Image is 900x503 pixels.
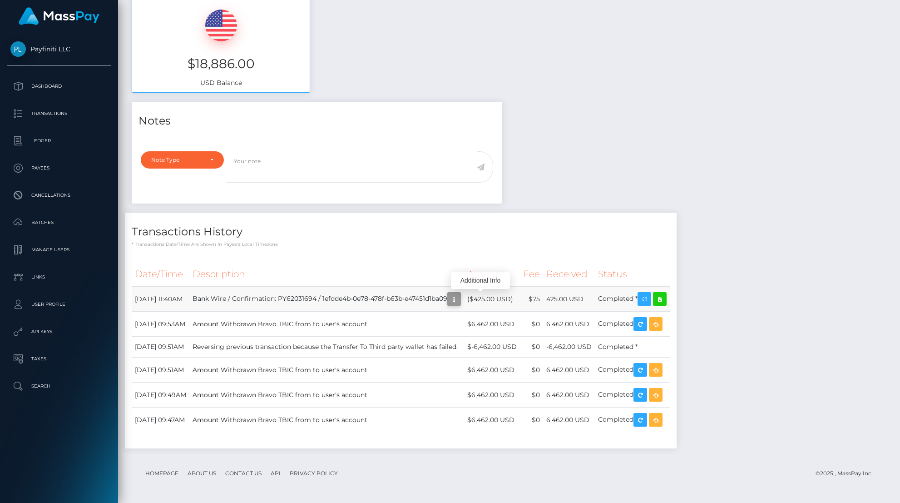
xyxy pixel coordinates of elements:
td: Completed [595,358,670,383]
p: Payees [10,161,108,175]
p: Search [10,379,108,393]
p: * Transactions date/time are shown in payee's local timezone [132,241,670,248]
td: 6,462.00 USD [543,358,595,383]
p: Manage Users [10,243,108,257]
td: Amount Withdrawn Bravo TBIC from to user's account [189,408,464,433]
td: Amount Withdrawn Bravo TBIC from to user's account [189,383,464,408]
td: Amount Withdrawn Bravo TBIC from to user's account [189,312,464,337]
a: Manage Users [7,239,111,261]
div: Additional Info [451,272,510,289]
td: Amount Withdrawn Bravo TBIC from to user's account [189,358,464,383]
a: Payees [7,157,111,179]
td: $0 [520,408,543,433]
p: Dashboard [10,80,108,93]
span: Payfiniti LLC [7,45,111,53]
td: Completed [595,383,670,408]
td: [DATE] 09:51AM [132,337,189,358]
td: $6,462.00 USD [464,408,520,433]
h3: $18,886.00 [139,55,303,73]
button: Note Type [141,151,224,169]
a: Batches [7,211,111,234]
td: [DATE] 11:40AM [132,287,189,312]
td: -6,462.00 USD [543,337,595,358]
th: Status [595,262,670,287]
td: $0 [520,358,543,383]
a: API Keys [7,320,111,343]
p: Links [10,270,108,284]
p: Ledger [10,134,108,148]
p: Batches [10,216,108,229]
td: Completed [595,408,670,433]
a: Contact Us [222,466,265,480]
td: Completed * [595,287,670,312]
a: About Us [184,466,220,480]
p: Cancellations [10,189,108,202]
td: $6,462.00 USD [464,358,520,383]
td: $0 [520,383,543,408]
p: User Profile [10,298,108,311]
a: Ledger [7,129,111,152]
td: [DATE] 09:47AM [132,408,189,433]
a: User Profile [7,293,111,316]
td: Completed [595,312,670,337]
div: Note Type [151,156,203,164]
td: $6,462.00 USD [464,383,520,408]
td: Bank Wire / Confirmation: PY62031694 / 1efdde4b-0e78-478f-b63b-e47451d1ba09 [189,287,464,312]
td: [DATE] 09:53AM [132,312,189,337]
td: $0 [520,312,543,337]
a: Transactions [7,102,111,125]
td: 6,462.00 USD [543,312,595,337]
a: Cancellations [7,184,111,207]
a: Links [7,266,111,289]
td: [DATE] 09:49AM [132,383,189,408]
a: Privacy Policy [286,466,341,480]
td: 6,462.00 USD [543,408,595,433]
p: Taxes [10,352,108,366]
td: [DATE] 09:51AM [132,358,189,383]
th: Fee [520,262,543,287]
h4: Transactions History [132,224,670,240]
p: Transactions [10,107,108,120]
img: Payfiniti LLC [10,41,26,57]
a: Taxes [7,348,111,370]
a: API [267,466,284,480]
td: Completed * [595,337,670,358]
img: USD.png [205,10,237,41]
th: Description [189,262,464,287]
td: $75 [520,287,543,312]
th: Amount [464,262,520,287]
th: Date/Time [132,262,189,287]
td: 425.00 USD [543,287,595,312]
img: MassPay Logo [19,7,99,25]
a: Dashboard [7,75,111,98]
a: Search [7,375,111,398]
div: © 2025 , MassPay Inc. [816,468,880,478]
p: API Keys [10,325,108,339]
td: $-6,462.00 USD [464,337,520,358]
td: $6,462.00 USD [464,312,520,337]
td: 6,462.00 USD [543,383,595,408]
h4: Notes [138,113,495,129]
td: ($425.00 USD) [464,287,520,312]
td: Reversing previous transaction because the Transfer To Third party wallet has failed. [189,337,464,358]
a: Homepage [142,466,182,480]
th: Received [543,262,595,287]
td: $0 [520,337,543,358]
